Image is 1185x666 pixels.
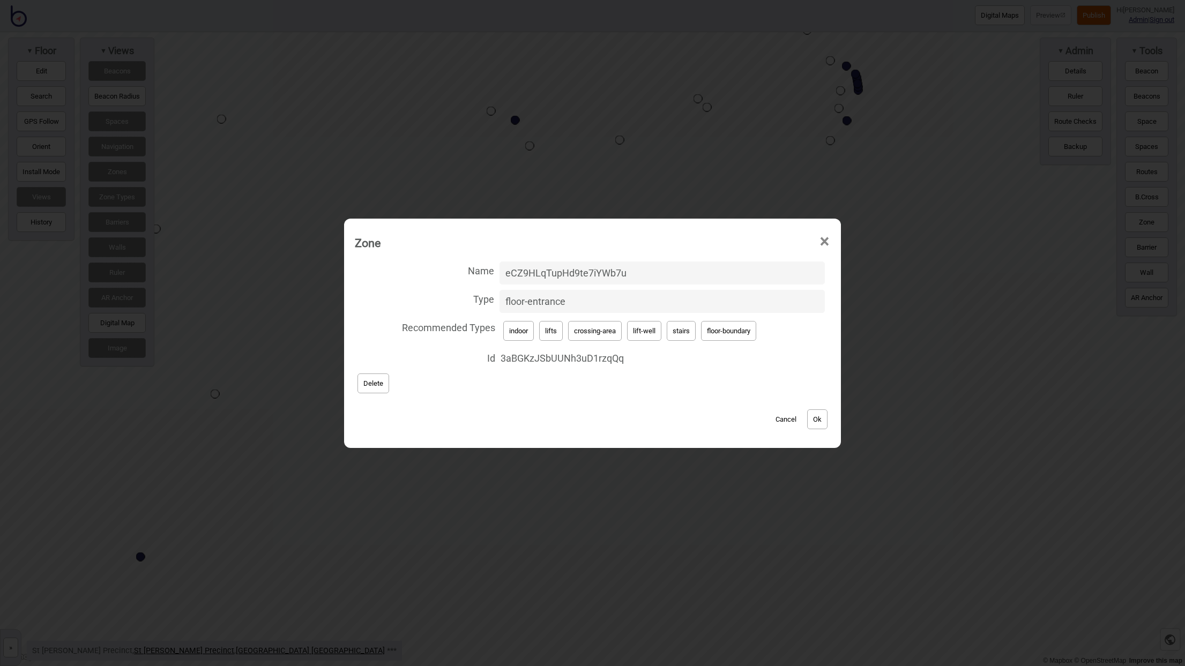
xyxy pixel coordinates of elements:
button: Cancel [770,409,802,429]
button: floor-boundary [701,321,756,341]
span: × [819,224,830,259]
input: Name [500,261,825,285]
button: crossing-area [568,321,622,341]
button: Delete [357,373,389,393]
input: Type [500,290,825,313]
button: lifts [539,321,563,341]
span: Recommended Types [355,316,495,338]
span: Type [355,287,494,309]
button: Ok [807,409,828,429]
button: stairs [667,321,696,341]
button: lift-well [627,321,661,341]
button: indoor [503,321,534,341]
div: Zone [355,231,381,255]
span: Name [355,259,494,281]
span: Id [355,346,495,368]
span: 3aBGKzJSbUUNh3uD1rzqQq [501,349,825,368]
